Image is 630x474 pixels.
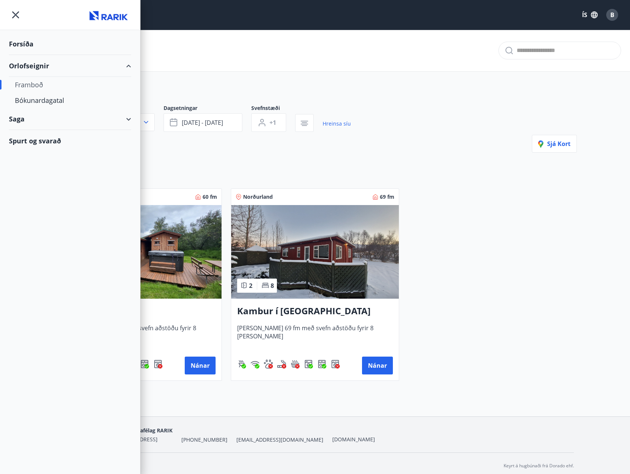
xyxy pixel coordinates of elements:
[249,282,252,290] span: 2
[610,11,614,19] span: B
[231,205,399,299] img: Paella dish
[140,360,149,369] img: 7hj2GulIrg6h11dFIpsIzg8Ak2vZaScVwTihwv8g.svg
[264,360,273,369] img: pxcaIm5dSOV3FS4whs1soiYWTwFQvksT25a9J10C.svg
[277,360,286,369] div: Reykingar / Vape
[182,118,223,127] span: [DATE] - [DATE]
[331,360,340,369] div: Þurrkari
[236,436,323,444] span: [EMAIL_ADDRESS][DOMAIN_NAME]
[110,427,172,434] span: Starfsmannafélag RARIK
[323,116,351,132] a: Hreinsa síu
[9,108,131,130] div: Saga
[251,360,259,369] div: Þráðlaust net
[251,104,295,113] span: Svefnstæði
[237,324,393,348] span: [PERSON_NAME] 69 fm með svefn aðstöðu fyrir 8 [PERSON_NAME]
[251,113,286,132] button: +1
[237,305,393,318] h3: Kambur í [GEOGRAPHIC_DATA]
[9,8,22,22] button: menu
[317,360,326,369] div: Uppþvottavél
[243,193,273,201] span: Norðurland
[504,462,574,469] p: Keyrt á hugbúnaði frá Dorado ehf.
[203,193,217,201] span: 60 fm
[277,360,286,369] img: QNIUl6Cv9L9rHgMXwuzGLuiJOj7RKqxk9mBFPqjq.svg
[304,360,313,369] img: Dl16BY4EX9PAW649lg1C3oBuIaAsR6QVDQBO2cTm.svg
[380,193,394,201] span: 69 fm
[15,77,125,92] div: Framboð
[317,360,326,369] img: 7hj2GulIrg6h11dFIpsIzg8Ak2vZaScVwTihwv8g.svg
[185,357,216,374] button: Nánar
[9,55,131,77] div: Orlofseignir
[304,360,313,369] div: Þvottavél
[271,282,274,290] span: 8
[264,360,273,369] div: Gæludýr
[237,360,246,369] img: ZXjrS3QKesehq6nQAPjaRuRTI364z8ohTALB4wBr.svg
[251,360,259,369] img: HJRyFFsYp6qjeUYhR4dAD8CaCEsnIFYZ05miwXoh.svg
[578,8,602,22] button: ÍS
[154,360,162,369] img: hddCLTAnxqFUMr1fxmbGG8zWilo2syolR0f9UjPn.svg
[154,360,162,369] div: Þurrkari
[9,33,131,55] div: Forsíða
[87,8,131,23] img: union_logo
[532,135,577,153] button: Sjá kort
[140,360,149,369] div: Uppþvottavél
[331,360,340,369] img: hddCLTAnxqFUMr1fxmbGG8zWilo2syolR0f9UjPn.svg
[603,6,621,24] button: B
[291,360,300,369] div: Heitur pottur
[269,118,276,127] span: +1
[291,360,300,369] img: h89QDIuHlAdpqTriuIvuEWkTH976fOgBEOOeu1mi.svg
[164,113,242,132] button: [DATE] - [DATE]
[538,140,571,148] span: Sjá kort
[15,92,125,108] div: Bókunardagatal
[164,104,251,113] span: Dagsetningar
[362,357,393,374] button: Nánar
[9,130,131,152] div: Spurt og svarað
[181,436,227,444] span: [PHONE_NUMBER]
[332,436,375,443] a: [DOMAIN_NAME]
[237,360,246,369] div: Gasgrill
